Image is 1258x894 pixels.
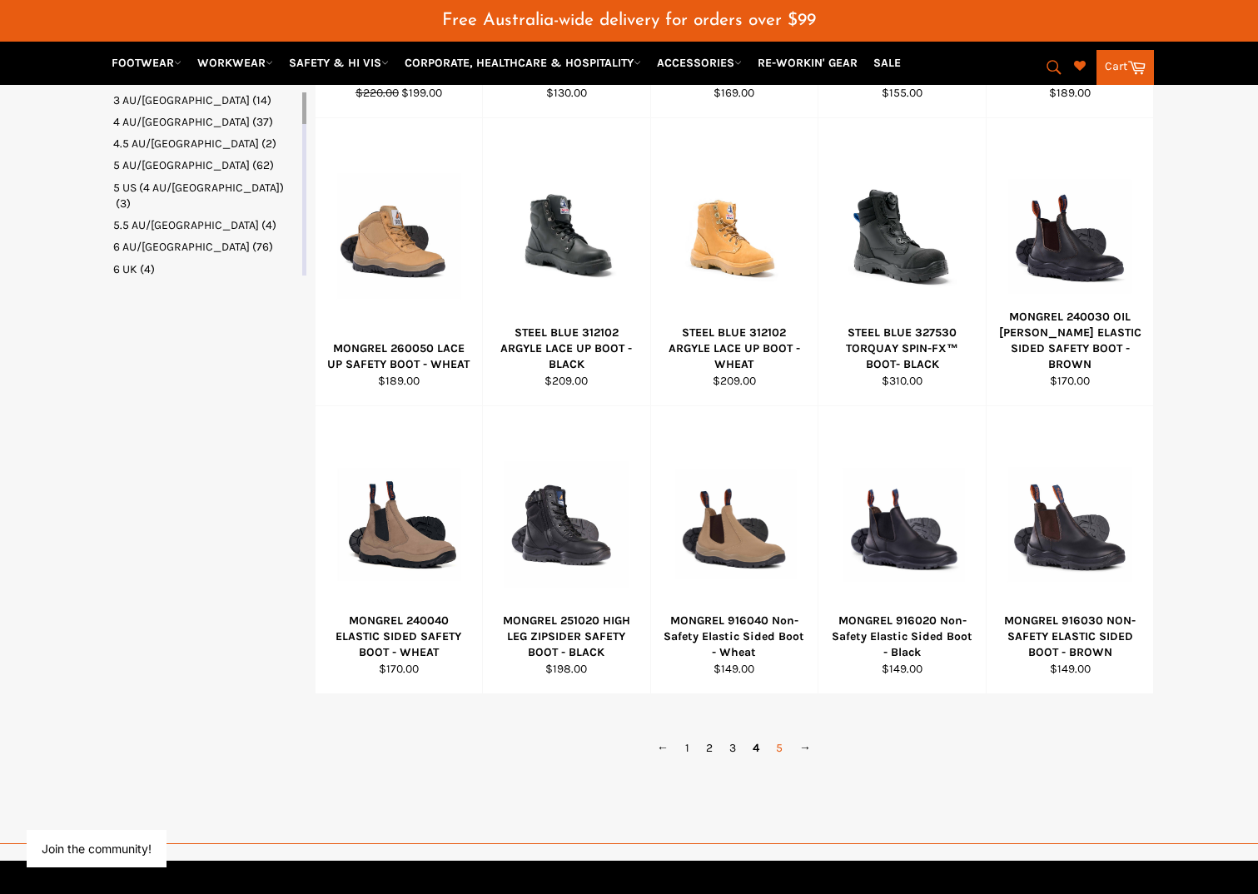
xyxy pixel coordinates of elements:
span: 4.5 AU/[GEOGRAPHIC_DATA] [113,137,259,151]
div: STEEL BLUE 312102 ARGYLE LACE UP BOOT - WHEAT [661,325,808,373]
a: ACCESSORIES [650,48,748,77]
button: Join the community! [42,842,152,856]
span: 3 AU/[GEOGRAPHIC_DATA] [113,93,250,107]
a: RE-WORKIN' GEAR [751,48,864,77]
span: (2) [261,137,276,151]
a: STEEL BLUE 312102 ARGYLE LACE UP BOOT - WHEATSTEEL BLUE 312102 ARGYLE LACE UP BOOT - WHEAT$209.00 [650,118,818,406]
a: MONGREL 916020 Non-Safety Elastic Sided Boot - BlackMONGREL 916020 Non-Safety Elastic Sided Boot ... [818,406,986,694]
div: MONGREL 260050 LACE UP SAFETY BOOT - WHEAT [326,340,472,373]
a: FOOTWEAR [105,48,188,77]
a: 4.5 AU/UK [113,136,299,151]
a: 5 US (4 AU/UK) [113,180,299,212]
div: STEEL BLUE 327530 TORQUAY SPIN-FX™ BOOT- BLACK [829,325,976,373]
a: 6 UK [113,261,299,277]
a: Cart [1096,50,1154,85]
span: (4) [140,262,155,276]
span: (76) [252,240,273,254]
span: 6 UK [113,262,137,276]
span: (3) [116,196,131,211]
a: STEEL BLUE 327530 TORQUAY SPIN-FX™ BOOT- BLACKSTEEL BLUE 327530 TORQUAY SPIN-FX™ BOOT- BLACK$310.00 [818,118,986,406]
a: STEEL BLUE 312102 ARGYLE LACE UP BOOT - BLACKSTEEL BLUE 312102 ARGYLE LACE UP BOOT - BLACK$209.00 [482,118,650,406]
div: STEEL BLUE 312102 ARGYLE LACE UP BOOT - BLACK [494,325,640,373]
a: 1 [677,736,698,760]
div: MONGREL 240030 OIL [PERSON_NAME] ELASTIC SIDED SAFETY BOOT - BROWN [997,309,1143,373]
a: MONGREL 251020 HIGH LEG ZIPSIDER SAFETY BOOT - BLACKMONGREL 251020 HIGH LEG ZIPSIDER SAFETY BOOT ... [482,406,650,694]
a: 4 AU/UK [113,114,299,130]
a: 3 [721,736,744,760]
span: (37) [252,115,273,129]
span: 4 [744,736,768,760]
span: (14) [252,93,271,107]
a: → [791,736,819,760]
span: 5.5 AU/[GEOGRAPHIC_DATA] [113,218,259,232]
a: MONGREL 260050 LACE UP SAFETY BOOT - WHEATMONGREL 260050 LACE UP SAFETY BOOT - WHEAT$189.00 [315,118,483,406]
a: 3 AU/UK [113,92,299,108]
a: MONGREL 240030 OIL KIP ELASTIC SIDED SAFETY BOOT - BROWNMONGREL 240030 OIL [PERSON_NAME] ELASTIC ... [986,118,1154,406]
span: Free Australia-wide delivery for orders over $99 [442,12,816,29]
div: MONGREL 916040 Non-Safety Elastic Sided Boot - Wheat [661,613,808,661]
div: MONGREL 916020 Non-Safety Elastic Sided Boot - Black [829,613,976,661]
div: MONGREL 240040 ELASTIC SIDED SAFETY BOOT - WHEAT [326,613,472,661]
a: MONGREL 916040 Non-Safety Elastic Sided Boot - WheatMONGREL 916040 Non-Safety Elastic Sided Boot ... [650,406,818,694]
span: (4) [261,218,276,232]
a: MONGREL 916030 NON-SAFETY ELASTIC SIDED BOOT - BROWNMONGREL 916030 NON-SAFETY ELASTIC SIDED BOOT ... [986,406,1154,694]
div: MONGREL 251020 HIGH LEG ZIPSIDER SAFETY BOOT - BLACK [494,613,640,661]
a: 2 [698,736,721,760]
a: MONGREL 240040 ELASTIC SIDED SAFETY BOOT - WHEATMONGREL 240040 ELASTIC SIDED SAFETY BOOT - WHEAT$... [315,406,483,694]
a: ← [649,736,677,760]
a: SAFETY & HI VIS [282,48,395,77]
a: SALE [867,48,907,77]
span: 6 AU/[GEOGRAPHIC_DATA] [113,240,250,254]
div: MONGREL 916030 NON-SAFETY ELASTIC SIDED BOOT - BROWN [997,613,1143,661]
span: 5 AU/[GEOGRAPHIC_DATA] [113,158,250,172]
span: 5 US (4 AU/[GEOGRAPHIC_DATA]) [113,181,284,195]
a: 6 AU/UK [113,239,299,255]
a: WORKWEAR [191,48,280,77]
a: 5 AU/UK [113,157,299,173]
a: 5 [768,736,791,760]
span: (62) [252,158,274,172]
a: 5.5 AU/UK [113,217,299,233]
a: CORPORATE, HEALTHCARE & HOSPITALITY [398,48,648,77]
span: 4 AU/[GEOGRAPHIC_DATA] [113,115,250,129]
